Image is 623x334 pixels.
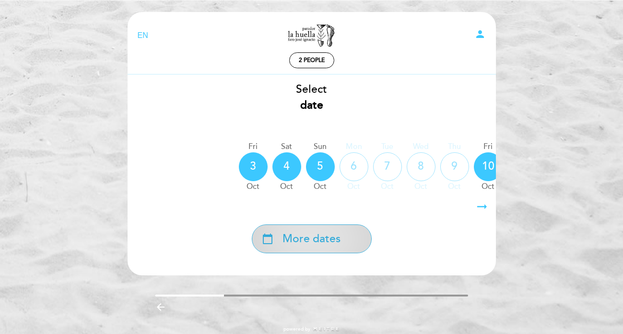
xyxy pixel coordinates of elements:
[239,152,268,181] div: 3
[306,152,335,181] div: 5
[252,23,372,49] a: Parador La Huella
[282,231,341,247] span: More dates
[283,326,310,333] span: powered by
[474,141,503,152] div: Fri
[127,82,496,113] div: Select
[313,327,340,332] img: MEITRE
[474,181,503,192] div: Oct
[373,152,402,181] div: 7
[474,152,503,181] div: 10
[299,57,325,64] span: 2 people
[340,152,368,181] div: 6
[306,181,335,192] div: Oct
[306,141,335,152] div: Sun
[373,181,402,192] div: Oct
[373,141,402,152] div: Tue
[474,28,486,40] i: person
[272,152,301,181] div: 4
[407,181,435,192] div: Oct
[340,141,368,152] div: Mon
[407,141,435,152] div: Wed
[340,181,368,192] div: Oct
[474,28,486,43] button: person
[283,326,340,333] a: powered by
[262,231,273,247] i: calendar_today
[440,181,469,192] div: Oct
[239,141,268,152] div: Fri
[239,181,268,192] div: Oct
[155,301,166,313] i: arrow_backward
[272,141,301,152] div: Sat
[440,152,469,181] div: 9
[300,99,323,112] b: date
[475,197,489,217] i: arrow_right_alt
[272,181,301,192] div: Oct
[440,141,469,152] div: Thu
[407,152,435,181] div: 8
